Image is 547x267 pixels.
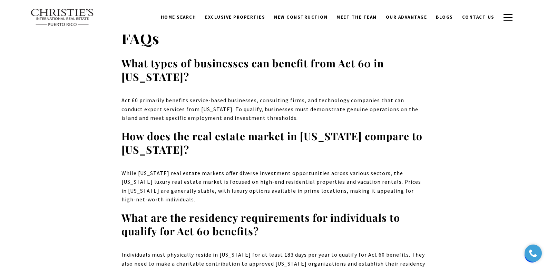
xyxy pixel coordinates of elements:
[30,9,95,27] img: Christie's International Real Estate text transparent background
[386,14,427,20] span: Our Advantage
[462,14,495,20] span: Contact Us
[121,96,426,123] p: Act 60 primarily benefits service-based businesses, consulting firms, and technology companies th...
[274,14,328,20] span: New Construction
[121,169,426,204] p: While [US_STATE] real estate markets offer diverse investment opportunities across various sector...
[332,11,381,24] a: Meet the Team
[205,14,265,20] span: Exclusive Properties
[270,11,332,24] a: New Construction
[436,14,453,20] span: Blogs
[121,56,384,84] strong: What types of businesses can benefit from Act 60 in [US_STATE]?
[121,129,422,156] strong: How does the real estate market in [US_STATE] compare to [US_STATE]?
[121,28,159,48] strong: FAQs
[381,11,432,24] a: Our Advantage
[156,11,201,24] a: Home Search
[201,11,270,24] a: Exclusive Properties
[431,11,458,24] a: Blogs
[121,211,400,238] strong: What are the residency requirements for individuals to qualify for Act 60 benefits?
